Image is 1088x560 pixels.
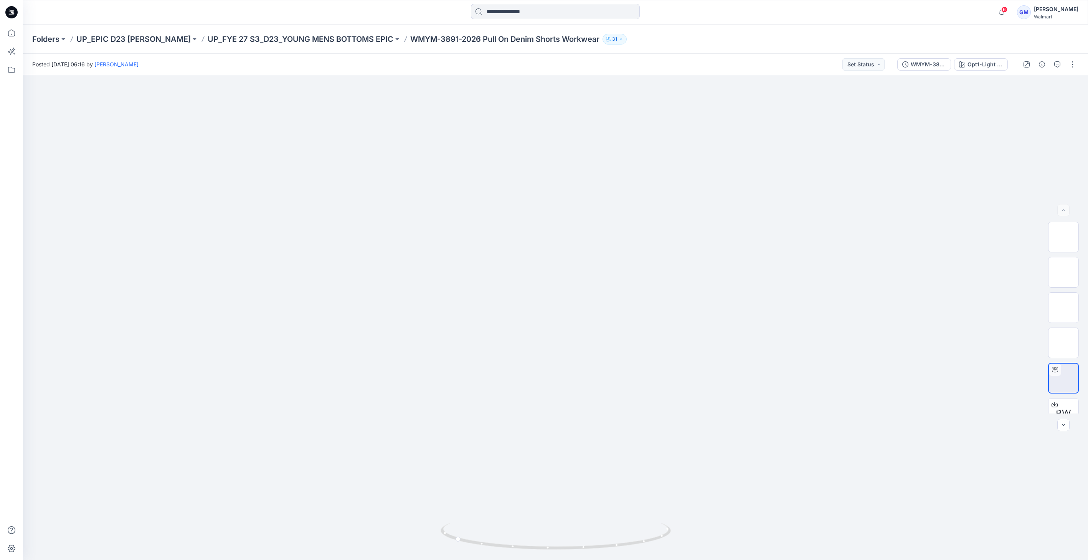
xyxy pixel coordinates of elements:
[967,60,1003,69] div: Opt1-Light Wash
[1056,407,1071,420] span: BW
[897,58,951,71] button: WMYM-3891-2026 Pull On Denim Shorts Workwear_Full Colorway
[32,34,59,44] a: Folders
[911,60,946,69] div: WMYM-3891-2026 Pull On Denim Shorts Workwear_Full Colorway
[410,34,599,44] p: WMYM-3891-2026 Pull On Denim Shorts Workwear
[603,34,627,44] button: 31
[94,61,139,68] a: [PERSON_NAME]
[1034,5,1078,14] div: [PERSON_NAME]
[1036,58,1048,71] button: Details
[76,34,191,44] a: UP_EPIC D23 [PERSON_NAME]
[1017,5,1031,19] div: GM
[32,60,139,68] span: Posted [DATE] 06:16 by
[1034,14,1078,20] div: Walmart
[954,58,1008,71] button: Opt1-Light Wash
[1001,7,1007,13] span: 6
[612,35,617,43] p: 31
[208,34,393,44] a: UP_FYE 27 S3_D23_YOUNG MENS BOTTOMS EPIC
